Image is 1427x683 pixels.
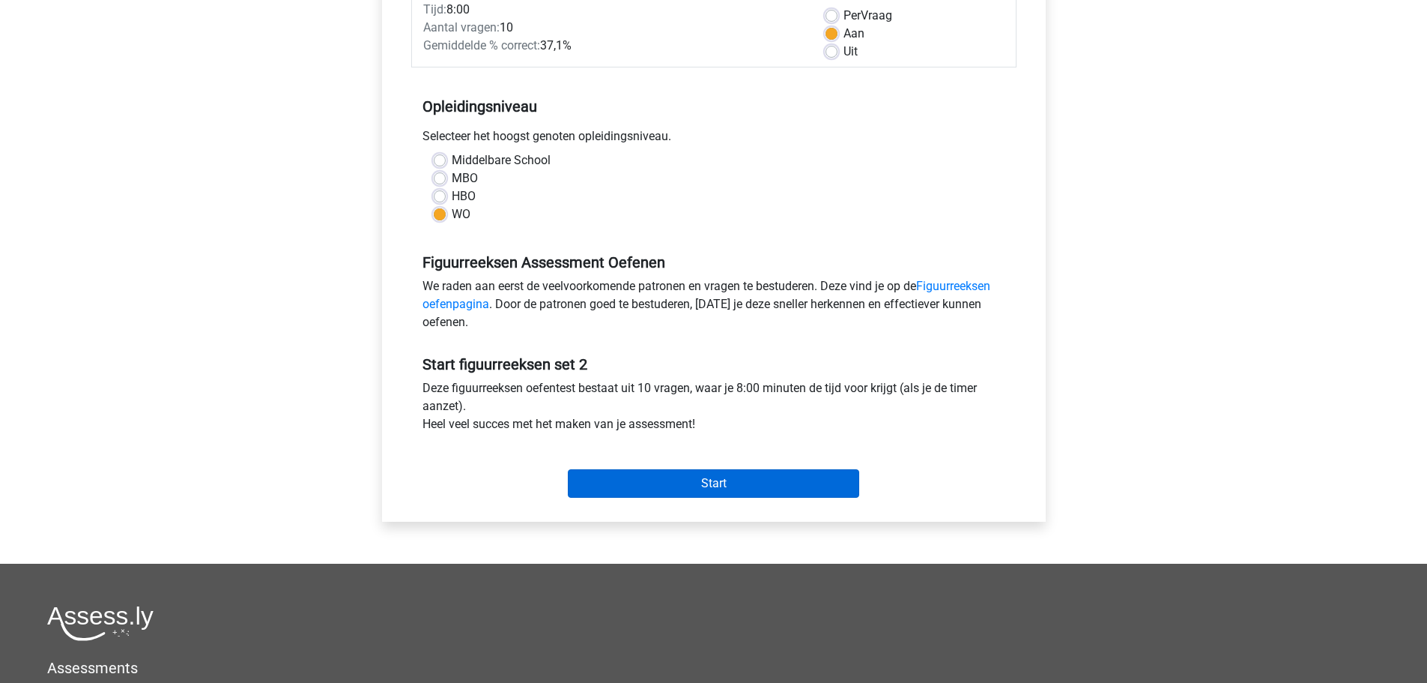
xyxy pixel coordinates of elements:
h5: Opleidingsniveau [422,91,1005,121]
label: WO [452,205,470,223]
h5: Figuurreeksen Assessment Oefenen [422,253,1005,271]
img: Assessly logo [47,606,154,641]
div: Deze figuurreeksen oefentest bestaat uit 10 vragen, waar je 8:00 minuten de tijd voor krijgt (als... [411,379,1017,439]
label: MBO [452,169,478,187]
span: Aantal vragen: [423,20,500,34]
span: Tijd: [423,2,446,16]
div: 37,1% [412,37,814,55]
label: Uit [843,43,858,61]
div: 10 [412,19,814,37]
div: We raden aan eerst de veelvoorkomende patronen en vragen te bestuderen. Deze vind je op de . Door... [411,277,1017,337]
h5: Start figuurreeksen set 2 [422,355,1005,373]
span: Per [843,8,861,22]
div: 8:00 [412,1,814,19]
span: Gemiddelde % correct: [423,38,540,52]
label: HBO [452,187,476,205]
label: Middelbare School [452,151,551,169]
label: Aan [843,25,864,43]
div: Selecteer het hoogst genoten opleidingsniveau. [411,127,1017,151]
input: Start [568,469,859,498]
label: Vraag [843,7,892,25]
h5: Assessments [47,659,1380,677]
